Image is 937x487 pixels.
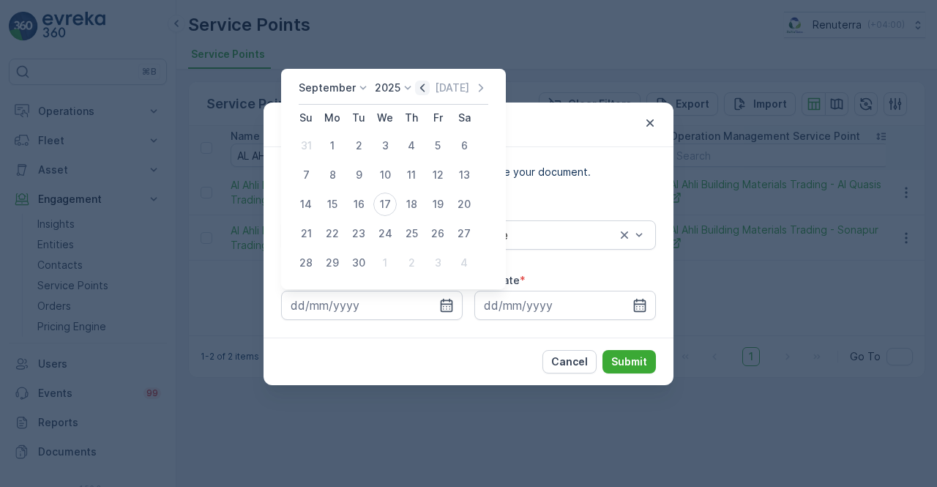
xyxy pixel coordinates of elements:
[400,251,423,275] div: 2
[452,251,476,275] div: 4
[321,251,344,275] div: 29
[373,193,397,216] div: 17
[426,163,449,187] div: 12
[299,81,356,95] p: September
[372,105,398,131] th: Wednesday
[294,134,318,157] div: 31
[452,163,476,187] div: 13
[400,222,423,245] div: 25
[347,193,370,216] div: 16
[542,350,597,373] button: Cancel
[373,222,397,245] div: 24
[293,105,319,131] th: Sunday
[435,81,469,95] p: [DATE]
[426,193,449,216] div: 19
[400,163,423,187] div: 11
[452,222,476,245] div: 27
[294,163,318,187] div: 7
[426,251,449,275] div: 3
[400,193,423,216] div: 18
[551,354,588,369] p: Cancel
[375,81,400,95] p: 2025
[474,291,656,320] input: dd/mm/yyyy
[373,134,397,157] div: 3
[398,105,425,131] th: Thursday
[451,105,477,131] th: Saturday
[294,222,318,245] div: 21
[400,134,423,157] div: 4
[347,134,370,157] div: 2
[373,163,397,187] div: 10
[294,251,318,275] div: 28
[347,222,370,245] div: 23
[425,105,451,131] th: Friday
[319,105,346,131] th: Monday
[611,354,647,369] p: Submit
[321,193,344,216] div: 15
[294,193,318,216] div: 14
[347,163,370,187] div: 9
[321,222,344,245] div: 22
[373,251,397,275] div: 1
[452,134,476,157] div: 6
[346,105,372,131] th: Tuesday
[281,291,463,320] input: dd/mm/yyyy
[321,163,344,187] div: 8
[602,350,656,373] button: Submit
[452,193,476,216] div: 20
[321,134,344,157] div: 1
[347,251,370,275] div: 30
[426,222,449,245] div: 26
[426,134,449,157] div: 5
